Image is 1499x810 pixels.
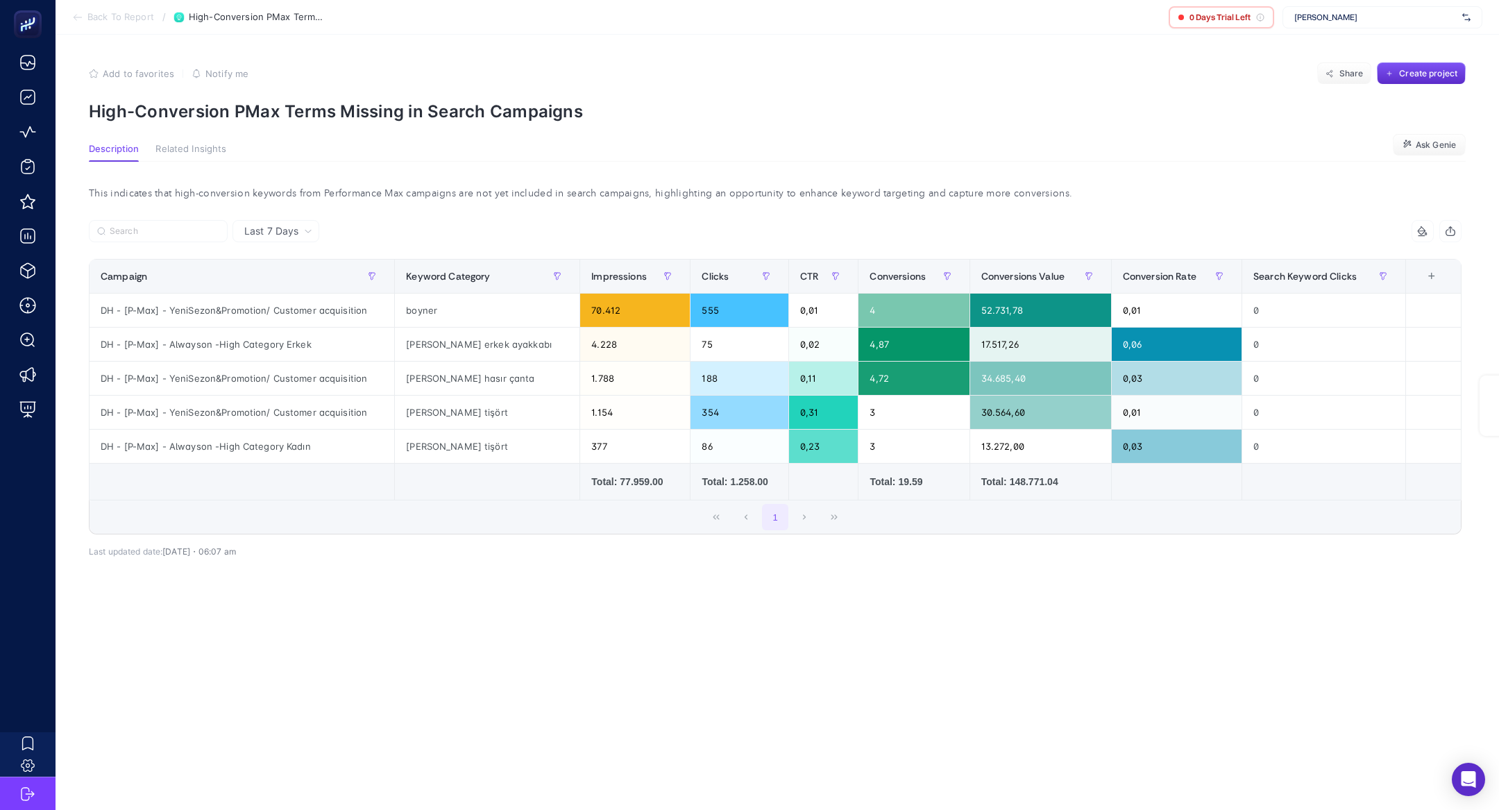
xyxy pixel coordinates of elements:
span: Campaign [101,271,147,282]
span: Notify me [205,68,248,79]
div: DH - [P-Max] - YeniSezon&Promotion/ Customer acquisition [90,294,394,327]
span: Keyword Category [406,271,490,282]
div: 17.517,26 [970,328,1111,361]
div: Open Intercom Messenger [1452,763,1485,796]
span: Description [89,144,139,155]
div: 86 [691,430,788,463]
div: 4 [858,294,969,327]
div: 34.685,40 [970,362,1111,395]
div: + [1418,271,1445,282]
button: 1 [762,504,788,530]
div: Total: 19.59 [870,475,958,489]
div: 354 [691,396,788,429]
div: DH - [P-Max] - YeniSezon&Promotion/ Customer acquisition [90,396,394,429]
div: 3 [858,430,969,463]
img: svg%3e [1462,10,1471,24]
button: Ask Genie [1393,134,1466,156]
div: 377 [580,430,690,463]
div: 0,23 [789,430,858,463]
div: 30.564,60 [970,396,1111,429]
span: Clicks [702,271,729,282]
div: 1.154 [580,396,690,429]
div: 1.788 [580,362,690,395]
div: 0,31 [789,396,858,429]
div: DH - [P-Max] - YeniSezon&Promotion/ Customer acquisition [90,362,394,395]
div: 0,01 [1112,396,1242,429]
div: Total: 148.771.04 [981,475,1100,489]
div: 0,01 [789,294,858,327]
span: Last 7 Days [244,224,298,238]
div: 0,02 [789,328,858,361]
span: Ask Genie [1416,140,1456,151]
div: boyner [395,294,579,327]
div: 0,01 [1112,294,1242,327]
div: [PERSON_NAME] hasır çanta [395,362,579,395]
span: Share [1339,68,1364,79]
div: 0,03 [1112,430,1242,463]
div: 0 [1242,362,1405,395]
span: [DATE]・06:07 am [162,546,236,557]
div: 4,87 [858,328,969,361]
span: [PERSON_NAME] [1294,12,1457,23]
button: Description [89,144,139,162]
div: 555 [691,294,788,327]
div: 0 [1242,328,1405,361]
p: High-Conversion PMax Terms Missing in Search Campaigns [89,101,1466,121]
div: 188 [691,362,788,395]
div: [PERSON_NAME] tişört [395,396,579,429]
span: Impressions [591,271,647,282]
div: 0,06 [1112,328,1242,361]
span: / [162,11,166,22]
div: This indicates that high-conversion keywords from Performance Max campaigns are not yet included ... [78,184,1473,203]
div: Total: 77.959.00 [591,475,679,489]
div: [PERSON_NAME] erkek ayakkabı [395,328,579,361]
button: Create project [1377,62,1466,85]
button: Add to favorites [89,68,174,79]
div: Total: 1.258.00 [702,475,777,489]
span: Conversions [870,271,926,282]
span: CTR [800,271,818,282]
div: 0,11 [789,362,858,395]
span: Related Insights [155,144,226,155]
div: 4,72 [858,362,969,395]
button: Related Insights [155,144,226,162]
span: Search Keyword Clicks [1253,271,1357,282]
div: DH - [P-Max] - Alwayson -High Category Kadın [90,430,394,463]
div: 13.272,00 [970,430,1111,463]
div: 70.412 [580,294,690,327]
span: Back To Report [87,12,154,23]
div: 4.228 [580,328,690,361]
div: 75 [691,328,788,361]
button: Notify me [192,68,248,79]
span: Create project [1399,68,1457,79]
div: 0 [1242,430,1405,463]
span: High-Conversion PMax Terms Missing in Search Campaigns [189,12,328,23]
div: 52.731,78 [970,294,1111,327]
span: Conversion Rate [1123,271,1196,282]
div: 0,03 [1112,362,1242,395]
span: Conversions Value [981,271,1065,282]
span: 0 Days Trial Left [1189,12,1251,23]
div: Last 7 Days [89,242,1462,557]
div: 0 [1242,294,1405,327]
div: [PERSON_NAME] tişört [395,430,579,463]
div: 9 items selected [1417,271,1428,301]
div: 0 [1242,396,1405,429]
span: Add to favorites [103,68,174,79]
div: DH - [P-Max] - Alwayson -High Category Erkek [90,328,394,361]
input: Search [110,226,219,237]
div: 3 [858,396,969,429]
button: Share [1317,62,1371,85]
span: Last updated date: [89,546,162,557]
